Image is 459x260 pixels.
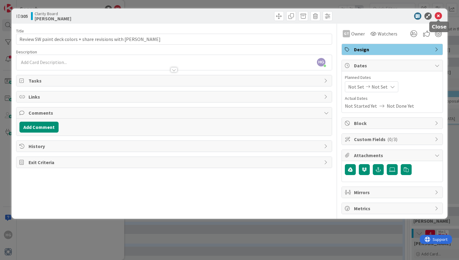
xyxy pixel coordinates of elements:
[29,109,321,116] span: Comments
[317,58,325,66] span: HG
[35,11,71,16] span: Clarity Board
[354,120,432,127] span: Block
[351,30,365,37] span: Owner
[354,136,432,143] span: Custom Fields
[29,159,321,166] span: Exit Criteria
[29,93,321,100] span: Links
[372,83,388,90] span: Not Set
[378,30,397,37] span: Watchers
[387,102,414,110] span: Not Done Yet
[432,24,447,30] h5: Close
[16,12,28,20] span: ID
[345,102,377,110] span: Not Started Yet
[354,205,432,212] span: Metrics
[343,30,350,37] div: GT
[35,16,71,21] b: [PERSON_NAME]
[16,49,37,55] span: Description
[354,62,432,69] span: Dates
[345,74,440,81] span: Planned Dates
[19,122,59,133] button: Add Comment
[348,83,364,90] span: Not Set
[354,152,432,159] span: Attachments
[16,34,332,45] input: type card name here...
[387,136,397,142] span: ( 0/3 )
[13,1,28,8] span: Support
[345,95,440,102] span: Actual Dates
[29,77,321,84] span: Tasks
[354,189,432,196] span: Mirrors
[354,46,432,53] span: Design
[21,13,28,19] b: 305
[29,143,321,150] span: History
[16,28,24,34] label: Title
